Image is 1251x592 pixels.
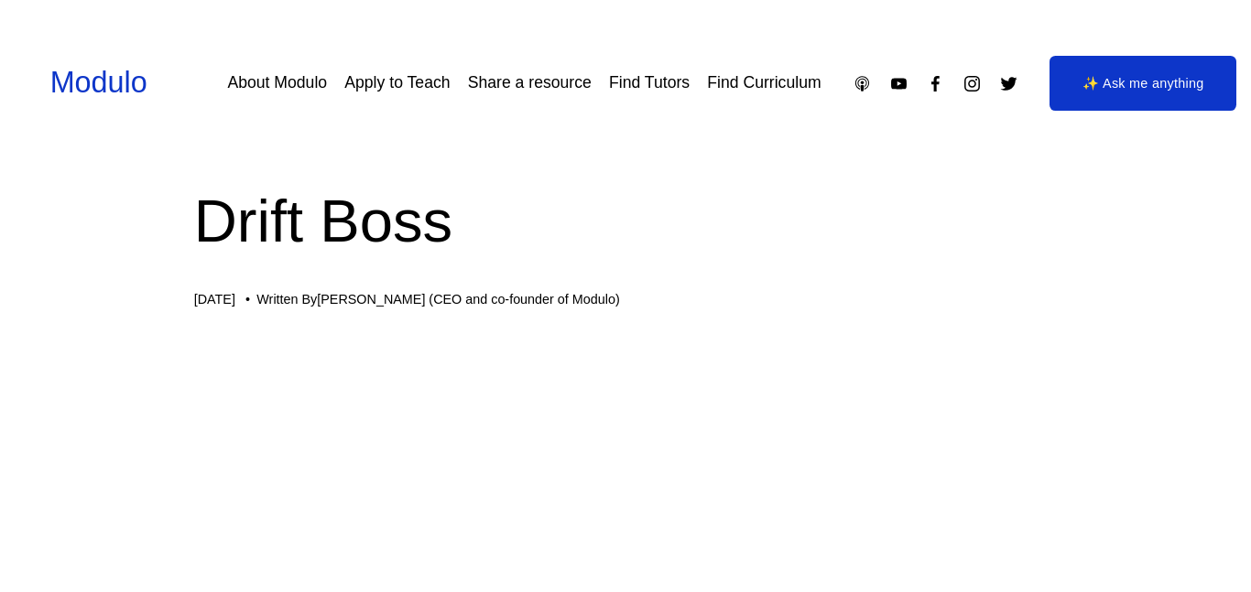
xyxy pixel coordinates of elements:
a: Instagram [963,74,982,93]
a: [PERSON_NAME] (CEO and co-founder of Modulo) [317,292,619,307]
span: [DATE] [194,292,235,307]
a: Apple Podcasts [853,74,872,93]
a: Apply to Teach [344,67,450,99]
div: Written By [256,292,619,307]
a: Find Curriculum [707,67,821,99]
a: Twitter [999,74,1018,93]
a: About Modulo [227,67,327,99]
a: Find Tutors [609,67,690,99]
a: YouTube [889,74,908,93]
a: Modulo [50,66,147,99]
a: ✨ Ask me anything [1050,56,1236,111]
h1: Drift Boss [194,179,1058,263]
a: Share a resource [468,67,592,99]
a: Facebook [926,74,945,93]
